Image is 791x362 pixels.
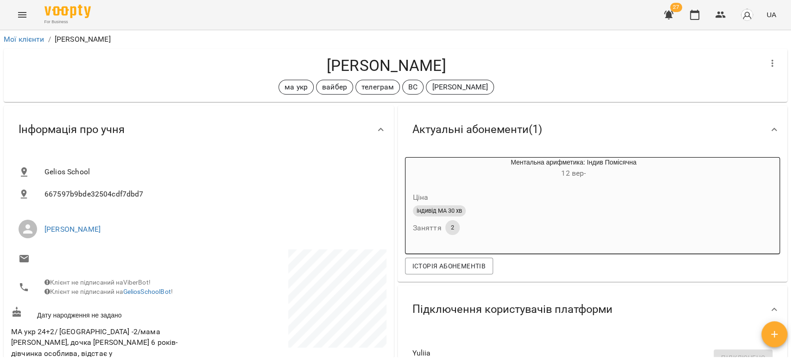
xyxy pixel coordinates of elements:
span: Актуальні абонементи ( 1 ) [412,122,542,137]
a: [PERSON_NAME] [44,225,101,234]
h4: [PERSON_NAME] [11,56,761,75]
button: Історія абонементів [405,258,493,274]
div: телеграм [355,80,400,95]
span: 27 [670,3,682,12]
span: UA [766,10,776,19]
button: Menu [11,4,33,26]
button: UA [763,6,780,23]
img: Voopty Logo [44,5,91,18]
span: 2 [445,223,460,232]
h6: Ціна [413,191,429,204]
div: Дату народження не задано [9,305,199,322]
span: Історія абонементів [412,260,486,272]
a: Мої клієнти [4,35,44,44]
span: Yuliia [412,348,758,359]
p: [PERSON_NAME] [55,34,111,45]
div: Ментальна арифметика: Індив Помісячна [450,158,697,180]
div: Актуальні абонементи(1) [398,106,788,153]
span: індивід МА 30 хв [413,207,466,215]
div: [PERSON_NAME] [426,80,494,95]
span: Інформація про учня [19,122,125,137]
p: ма укр [285,82,308,93]
div: Ментальна арифметика: Індив Помісячна [405,158,450,180]
a: GeliosSchoolBot [123,288,171,295]
li: / [48,34,51,45]
button: Ментальна арифметика: Індив Помісячна12 вер- Цінаіндивід МА 30 хвЗаняття2 [405,158,697,246]
span: Gelios School [44,166,379,178]
p: вайбер [322,82,347,93]
h6: Заняття [413,222,442,235]
span: 12 вер - [561,169,586,178]
span: 667597b9bde32504cdf7dbd7 [44,189,379,200]
p: [PERSON_NAME] [432,82,488,93]
div: вайбер [316,80,353,95]
div: Інформація про учня [4,106,394,153]
p: ВС [408,82,418,93]
div: ма укр [278,80,314,95]
span: Підключення користувачів платформи [412,302,613,317]
p: телеграм [361,82,394,93]
span: Клієнт не підписаний на ! [44,288,173,295]
span: Клієнт не підписаний на ViberBot! [44,279,151,286]
img: avatar_s.png [740,8,753,21]
div: ВС [402,80,424,95]
div: Підключення користувачів платформи [398,286,788,333]
span: For Business [44,19,91,25]
nav: breadcrumb [4,34,787,45]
